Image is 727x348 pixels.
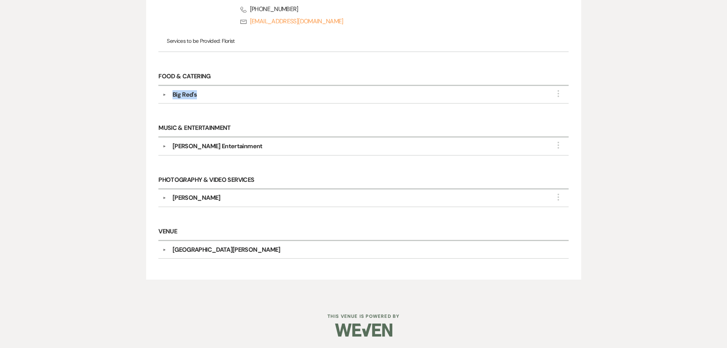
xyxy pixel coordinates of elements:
button: ▼ [160,196,169,200]
button: ▼ [160,93,169,97]
h6: Food & Catering [158,68,568,86]
div: [PERSON_NAME] Entertainment [172,142,263,151]
span: Services to be Provided: [167,37,221,44]
p: Florist [167,37,560,45]
h6: Music & Entertainment [158,120,568,138]
img: Weven Logo [335,317,392,343]
div: [PERSON_NAME] [172,193,221,202]
div: Big Red's [172,90,197,99]
h6: Venue [158,223,568,241]
div: [GEOGRAPHIC_DATA][PERSON_NAME] [172,245,280,254]
h6: Photography & Video Services [158,172,568,189]
span: [PHONE_NUMBER] [240,5,544,14]
button: ▼ [160,144,169,148]
a: [EMAIL_ADDRESS][DOMAIN_NAME] [240,17,544,26]
button: ▼ [160,248,169,252]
